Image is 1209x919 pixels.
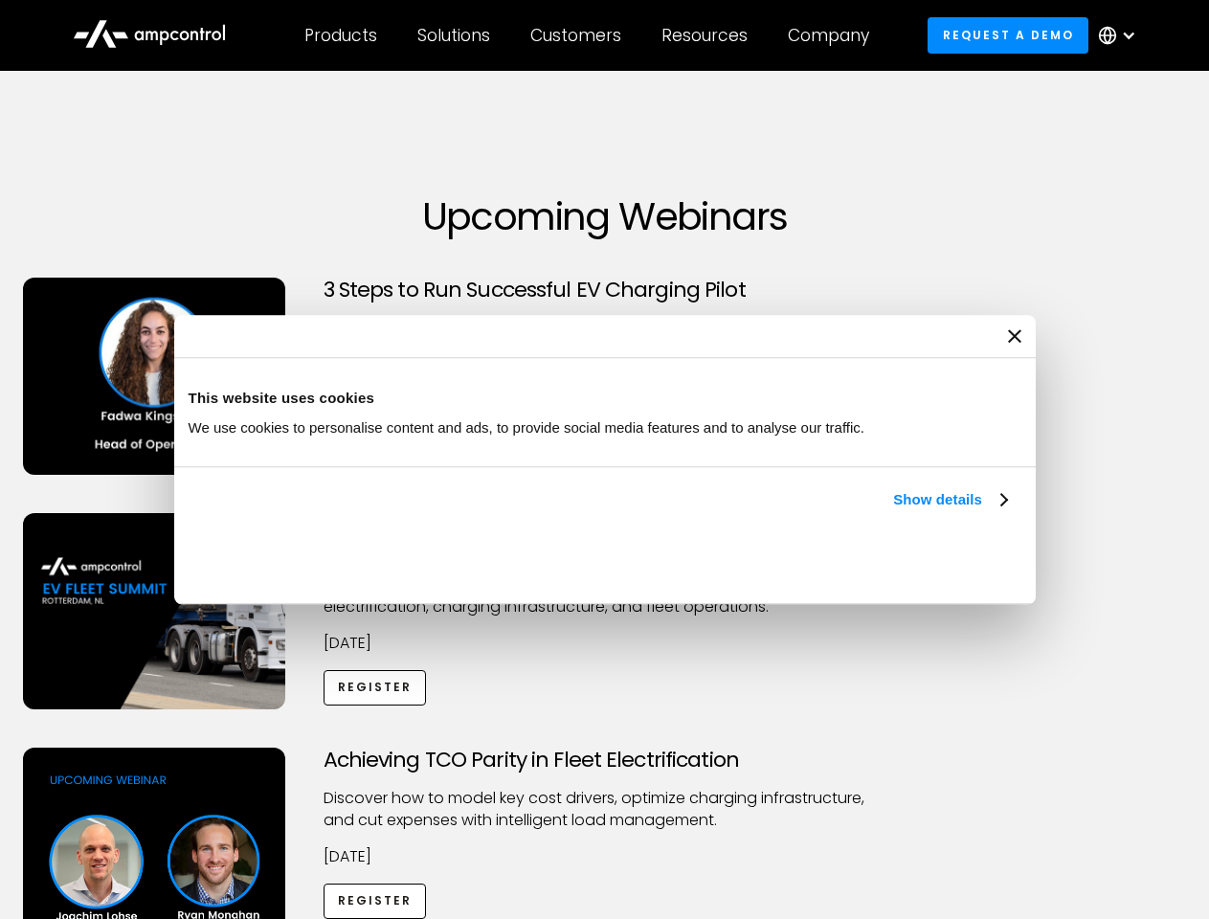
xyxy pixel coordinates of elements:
[739,533,1014,589] button: Okay
[304,25,377,46] div: Products
[324,670,427,706] a: Register
[530,25,621,46] div: Customers
[324,748,886,773] h3: Achieving TCO Parity in Fleet Electrification
[324,884,427,919] a: Register
[324,788,886,831] p: Discover how to model key cost drivers, optimize charging infrastructure, and cut expenses with i...
[788,25,869,46] div: Company
[1008,329,1021,343] button: Close banner
[189,387,1021,410] div: This website uses cookies
[324,278,886,303] h3: 3 Steps to Run Successful EV Charging Pilot
[189,419,865,436] span: We use cookies to personalise content and ads, to provide social media features and to analyse ou...
[417,25,490,46] div: Solutions
[23,193,1187,239] h1: Upcoming Webinars
[661,25,748,46] div: Resources
[928,17,1088,53] a: Request a demo
[324,633,886,654] p: [DATE]
[324,846,886,867] p: [DATE]
[893,488,1006,511] a: Show details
